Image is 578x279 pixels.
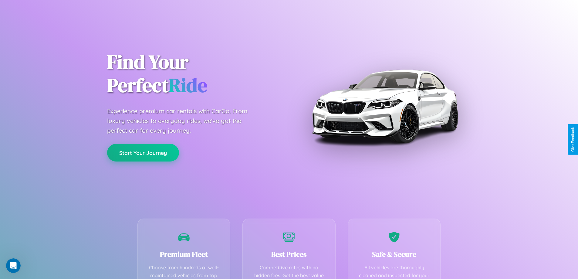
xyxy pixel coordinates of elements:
div: Give Feedback [571,127,575,152]
h3: Safe & Secure [357,249,431,259]
span: Ride [169,72,207,98]
img: Premium BMW car rental vehicle [309,30,461,182]
iframe: Intercom live chat [6,258,21,273]
h3: Premium Fleet [147,249,221,259]
h3: Best Prices [252,249,326,259]
h1: Find Your Perfect [107,50,280,97]
p: Experience premium car rentals with CarGo. From luxury vehicles to everyday rides, we've got the ... [107,106,259,135]
button: Start Your Journey [107,144,179,162]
